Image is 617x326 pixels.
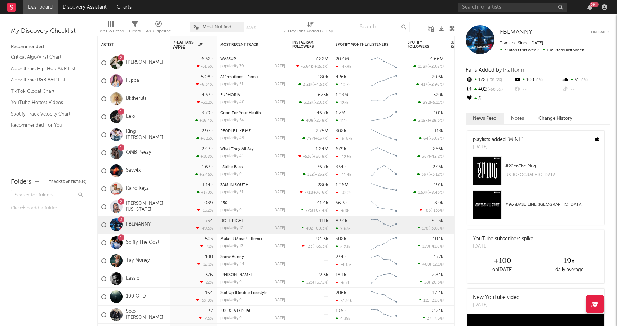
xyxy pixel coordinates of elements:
div: -12.1 % [197,262,213,267]
div: 334k [336,165,346,169]
div: -- [514,85,561,94]
span: 2.19k [418,119,428,123]
svg: Chart title [368,54,400,72]
div: 1.63k [202,165,213,169]
span: 1.57k [418,191,427,195]
span: -38.6 % [430,227,443,231]
div: ( ) [418,100,444,105]
div: 1.96M [336,183,349,187]
div: 36.7k [317,165,328,169]
span: 178 [422,227,429,231]
div: 376 [205,273,213,277]
span: +167 % [315,137,327,141]
div: Good For Your Health [220,111,285,115]
a: Suit Up (Double Freestyle) [220,291,268,295]
div: ( ) [420,280,444,285]
div: ( ) [419,136,444,141]
div: My Discovery Checklist [11,27,86,36]
a: Good For Your Health [220,111,261,115]
a: #9onBASE:LINE ([GEOGRAPHIC_DATA]) [467,190,604,225]
div: Recommended [11,43,86,51]
div: [DATE] [273,154,285,158]
span: -83 [424,209,431,213]
span: -25.8 % [315,119,327,123]
div: +108 % [196,154,213,159]
span: -38.6 % [486,78,502,82]
div: 56.3k [336,201,347,205]
div: 113k [434,129,444,133]
div: 2.84k [432,273,444,277]
div: ( ) [417,226,444,231]
div: 125k [336,100,349,105]
span: +20.8 % [429,65,443,69]
div: [DATE] [273,244,285,248]
a: Affirmations - Remix [220,75,259,79]
div: +623 % [196,136,213,141]
div: 426k [336,75,346,80]
div: 4.53k [201,93,213,98]
span: 775 [306,209,312,213]
button: Untrack [591,29,610,36]
div: EUPHORIA [220,93,285,97]
div: Filters [129,27,141,36]
a: Spiffy The Goat [126,240,159,246]
a: Tay Money [126,258,150,264]
input: Search for folders... [11,190,86,200]
a: King [PERSON_NAME] [126,129,166,141]
div: 3 [466,94,514,104]
a: [PERSON_NAME][US_STATE] [126,201,166,213]
span: +15.3 % [314,65,327,69]
a: Bktherula [126,96,147,102]
div: ( ) [418,244,444,249]
div: 178 [466,76,514,85]
svg: Chart title [368,126,400,144]
span: 3.22k [304,101,314,105]
button: Tracked Artists(19) [49,180,86,184]
span: +67.4 % [313,209,327,213]
a: DO IT RIGHT [220,219,244,223]
div: 7-Day Fans Added (7-Day Fans Added) [284,18,338,39]
button: News Feed [466,113,504,124]
div: 22.3k [317,273,328,277]
svg: Chart title [368,234,400,252]
div: What They All Say [220,147,285,151]
div: [DATE] [273,172,285,176]
div: 20.6k [432,75,444,80]
div: 82.4k [336,219,347,223]
a: FBLMANNY [126,222,151,228]
div: 40.7k [336,82,351,87]
div: Instagram Followers [292,40,318,49]
div: popularity: 54 [220,118,244,122]
span: -41.6 % [430,245,443,249]
div: 402 [466,85,514,94]
div: [DATE] [473,243,533,250]
div: ( ) [417,172,444,177]
span: Most Notified [203,25,231,30]
div: -32.2k [336,190,352,195]
a: What They All Say [220,147,254,151]
div: 8.23k [336,244,350,249]
div: popularity: 40 [220,100,244,104]
div: +2.45 % [195,172,213,177]
div: [DATE] [273,82,285,86]
a: Solo [PERSON_NAME] [126,309,166,321]
div: Hanes [220,273,285,277]
div: US, [GEOGRAPHIC_DATA] [505,171,599,179]
span: +4.53 % [314,83,327,87]
a: Critical Algo/Viral Chart [11,53,79,61]
span: 64 [423,137,429,141]
div: +100 [469,257,536,266]
div: 94.3k [316,237,328,241]
div: ( ) [302,244,328,249]
div: popularity: 49 [220,136,244,140]
span: 402 [306,227,313,231]
button: 99+ [587,4,592,10]
div: 100 [514,76,561,85]
a: PEOPLE LIKE ME [220,129,251,133]
a: I Strike Back [220,165,243,169]
a: FBLMANNY [500,29,532,36]
div: -6.67k [336,136,352,141]
div: PEOPLE LIKE ME [220,129,285,133]
div: 111k [319,219,328,223]
a: [PERSON_NAME] [220,273,252,277]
